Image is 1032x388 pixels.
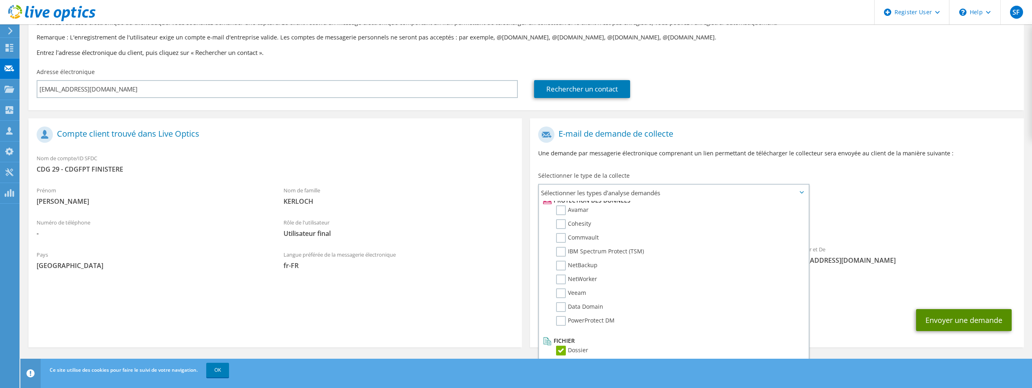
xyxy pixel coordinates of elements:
div: Rôle de l'utilisateur [275,214,522,242]
div: Vers [530,241,777,269]
span: [EMAIL_ADDRESS][DOMAIN_NAME] [785,256,1016,265]
div: Langue préférée de la messagerie électronique [275,246,522,274]
h1: E-mail de demande de collecte [538,126,1011,143]
label: Avamar [556,205,589,215]
label: Cohesity [556,219,591,229]
p: Remarque : L'enregistrement de l'utilisateur exige un compte e-mail d'entreprise valide. Les comp... [37,33,1016,42]
h1: Compte client trouvé dans Live Optics [37,126,510,143]
a: Rechercher un contact [534,80,630,98]
div: Numéro de téléphone [28,214,275,242]
p: Une demande par messagerie électronique comprenant un lien permettant de télécharger le collecteu... [538,149,1015,158]
span: - [37,229,267,238]
li: Fichier [541,336,804,346]
label: IBM Spectrum Protect (TSM) [556,247,644,257]
label: Adresse électronique [37,68,95,76]
button: Envoyer une demande [916,309,1012,331]
label: NetWorker [556,275,597,284]
a: OK [206,363,229,377]
span: Utilisateur final [284,229,514,238]
span: CDG 29 - CDGFPT FINISTERE [37,165,514,174]
label: Sélectionner le type de la collecte [538,172,630,180]
div: Nom de famille [275,182,522,210]
label: Dossier [556,346,588,355]
span: KERLOCH [284,197,514,206]
div: Collectes demandées [530,204,1023,237]
div: Pays [28,246,275,274]
div: Prénom [28,182,275,210]
svg: \n [959,9,967,16]
label: NetBackup [556,261,598,270]
span: Sélectionner les types d'analyse demandés [539,185,808,201]
span: fr-FR [284,261,514,270]
span: SF [1010,6,1023,19]
h3: Entrez l'adresse électronique du client, puis cliquez sur « Rechercher un contact ». [37,48,1016,57]
span: [GEOGRAPHIC_DATA] [37,261,267,270]
label: Commvault [556,233,599,243]
label: Veeam [556,288,586,298]
label: PowerProtect DM [556,316,615,326]
div: CC et Répondre à [530,273,1023,301]
span: [PERSON_NAME] [37,197,267,206]
div: Expéditeur et De [777,241,1024,269]
span: Ce site utilise des cookies pour faire le suivi de votre navigation. [50,366,198,373]
div: Nom de compte/ID SFDC [28,150,522,178]
label: Data Domain [556,302,603,312]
